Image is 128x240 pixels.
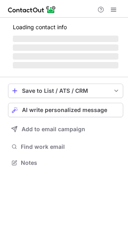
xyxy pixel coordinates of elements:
img: ContactOut v5.3.10 [8,5,56,14]
span: ‌ [13,62,118,68]
span: Notes [21,159,120,166]
span: ‌ [13,44,118,51]
p: Loading contact info [13,24,118,30]
span: Find work email [21,143,120,150]
span: ‌ [13,36,118,42]
div: Save to List / ATS / CRM [22,88,109,94]
span: AI write personalized message [22,107,107,113]
button: save-profile-one-click [8,84,123,98]
span: Add to email campaign [22,126,85,132]
button: Notes [8,157,123,168]
button: Find work email [8,141,123,152]
button: AI write personalized message [8,103,123,117]
span: ‌ [13,53,118,60]
button: Add to email campaign [8,122,123,136]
